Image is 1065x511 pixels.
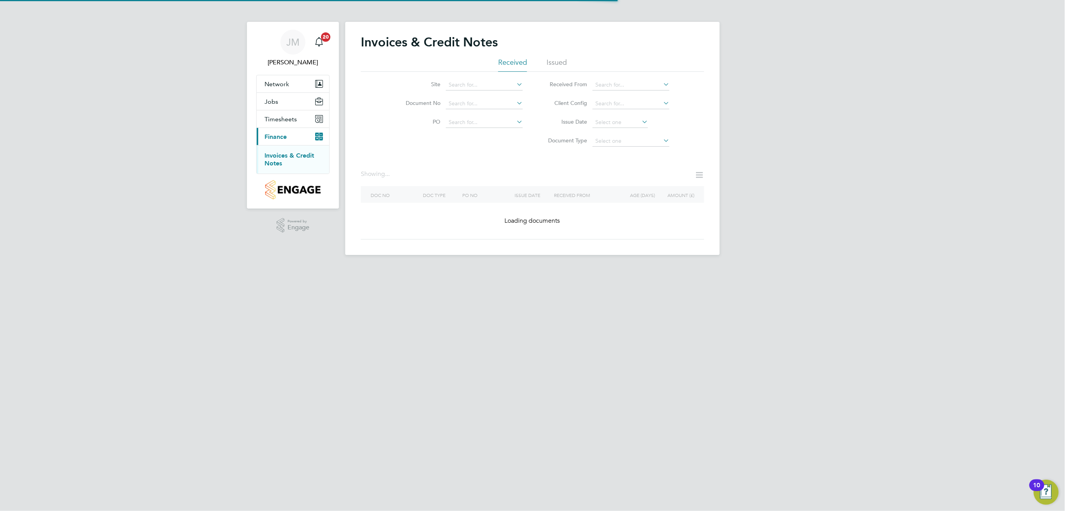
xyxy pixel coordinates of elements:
a: JM[PERSON_NAME] [256,30,330,67]
button: Timesheets [257,110,329,128]
button: Jobs [257,93,329,110]
span: Engage [288,224,309,231]
label: Document No [396,99,440,106]
label: PO [396,118,440,125]
span: 20 [321,32,330,42]
a: Invoices & Credit Notes [264,152,314,167]
input: Search for... [593,98,669,109]
label: Received From [542,81,587,88]
input: Search for... [446,117,523,128]
button: Open Resource Center, 10 new notifications [1034,480,1059,505]
h2: Invoices & Credit Notes [361,34,498,50]
nav: Main navigation [247,22,339,209]
input: Select one [593,117,648,128]
li: Received [498,58,527,72]
span: Jagdeesh Mali [256,58,330,67]
span: JM [286,37,300,47]
button: Finance [257,128,329,145]
span: Jobs [264,98,278,105]
span: Powered by [288,218,309,225]
img: countryside-properties-logo-retina.png [265,180,320,199]
span: Network [264,80,289,88]
input: Search for... [446,80,523,90]
a: 20 [311,30,327,55]
button: Network [257,75,329,92]
li: Issued [547,58,567,72]
input: Search for... [593,80,669,90]
label: Client Config [542,99,587,106]
span: ... [385,170,390,178]
input: Search for... [446,98,523,109]
span: Finance [264,133,287,140]
label: Site [396,81,440,88]
a: Go to home page [256,180,330,199]
input: Select one [593,136,669,147]
span: Timesheets [264,115,297,123]
label: Issue Date [542,118,587,125]
div: Showing [361,170,391,178]
div: Finance [257,145,329,174]
a: Powered byEngage [277,218,310,233]
label: Document Type [542,137,587,144]
div: 10 [1033,485,1040,495]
